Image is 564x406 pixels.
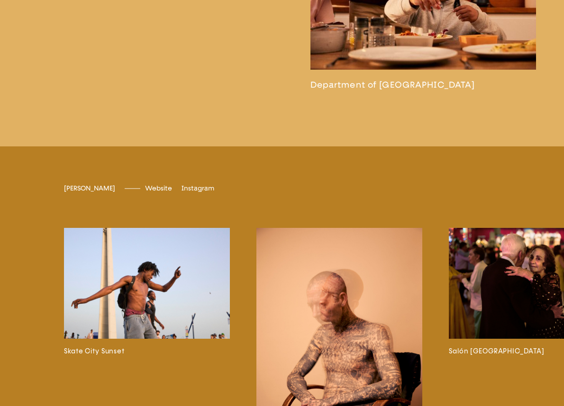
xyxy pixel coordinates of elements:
[64,184,115,192] span: [PERSON_NAME]
[182,184,214,192] span: Instagram
[145,184,172,192] span: Website
[145,184,172,192] a: Website[DOMAIN_NAME]
[182,184,214,192] a: Instagramojharv
[64,346,230,357] h3: Skate City Sunset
